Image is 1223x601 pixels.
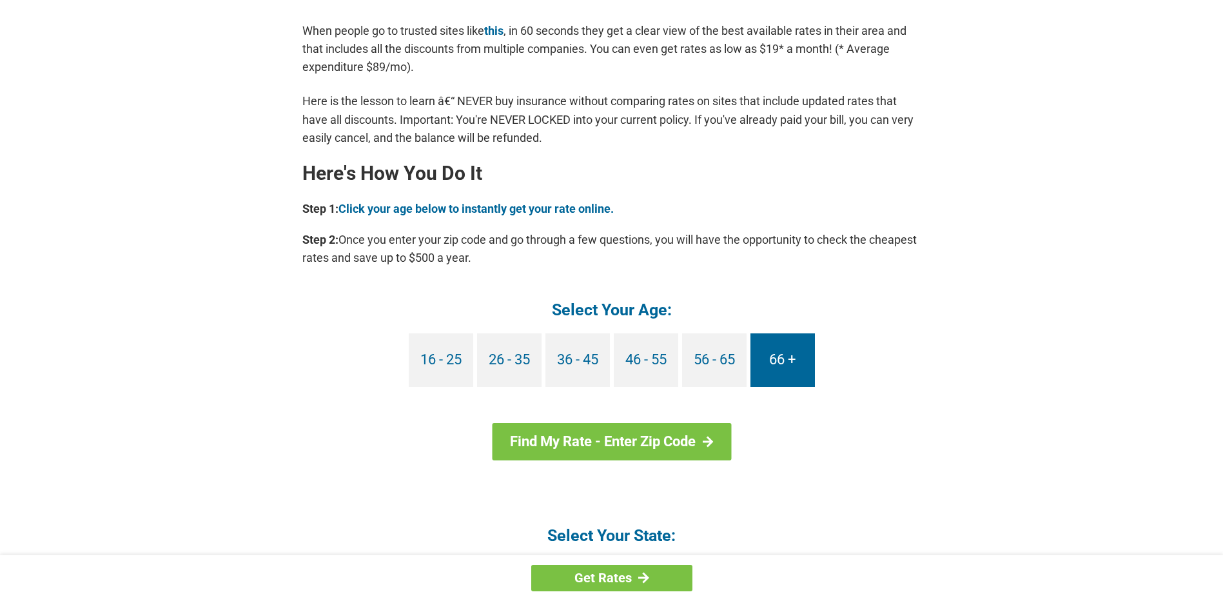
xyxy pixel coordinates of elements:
[302,163,921,184] h2: Here's How You Do It
[302,22,921,76] p: When people go to trusted sites like , in 60 seconds they get a clear view of the best available ...
[338,202,614,215] a: Click your age below to instantly get your rate online.
[484,24,504,37] a: this
[531,565,692,591] a: Get Rates
[302,299,921,320] h4: Select Your Age:
[545,333,610,387] a: 36 - 45
[302,231,921,267] p: Once you enter your zip code and go through a few questions, you will have the opportunity to che...
[750,333,815,387] a: 66 +
[614,333,678,387] a: 46 - 55
[302,202,338,215] b: Step 1:
[302,525,921,546] h4: Select Your State:
[302,92,921,146] p: Here is the lesson to learn â€“ NEVER buy insurance without comparing rates on sites that include...
[302,233,338,246] b: Step 2:
[409,333,473,387] a: 16 - 25
[477,333,542,387] a: 26 - 35
[682,333,747,387] a: 56 - 65
[492,423,731,460] a: Find My Rate - Enter Zip Code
